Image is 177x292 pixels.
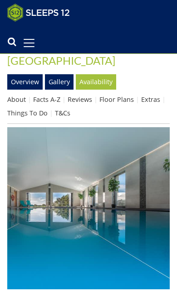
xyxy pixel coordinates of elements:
[7,38,129,67] span: -
[7,109,48,117] a: Things To Do
[55,109,70,117] a: T&Cs
[7,95,26,104] a: About
[141,95,160,104] a: Extras
[7,54,115,67] a: [GEOGRAPHIC_DATA]
[76,74,116,90] a: Availability
[99,95,134,104] a: Floor Plans
[68,95,92,104] a: Reviews
[7,127,170,289] img: Shires - Luxury large group holiday house in Devon, sleeps 12+2, with a private indoor pool
[7,74,43,90] a: Overview
[45,74,74,90] a: Gallery
[33,95,60,104] a: Facts A-Z
[3,27,98,35] iframe: Customer reviews powered by Trustpilot
[7,4,70,22] img: Sleeps 12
